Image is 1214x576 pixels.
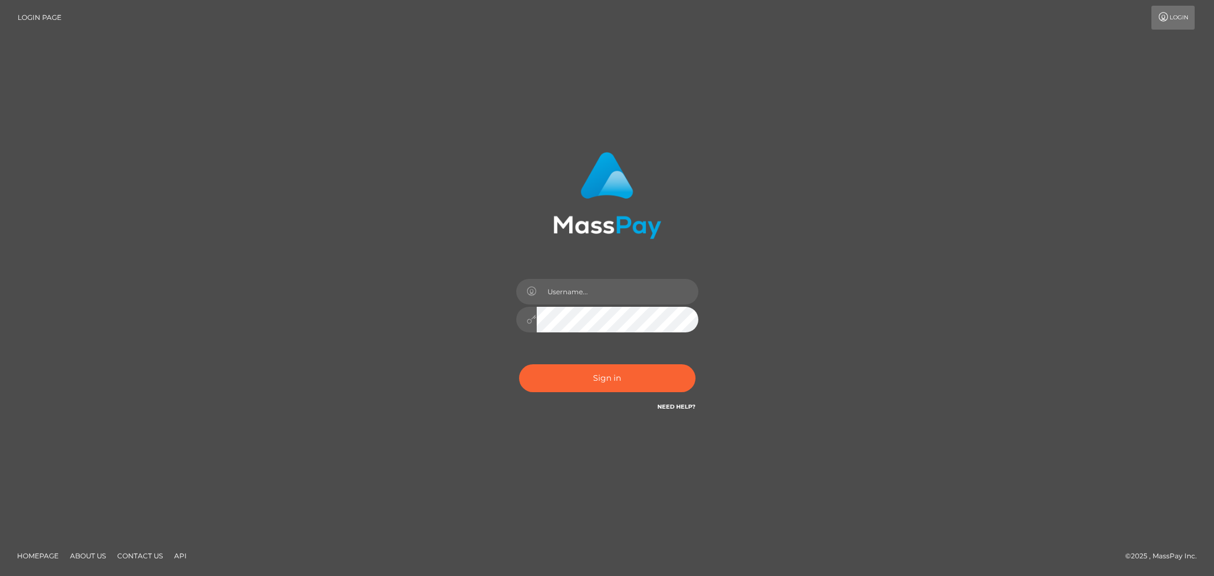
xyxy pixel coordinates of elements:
input: Username... [537,279,698,305]
a: Homepage [13,547,63,565]
a: Contact Us [113,547,167,565]
a: Login Page [18,6,61,30]
a: About Us [65,547,110,565]
a: API [170,547,191,565]
a: Login [1151,6,1195,30]
div: © 2025 , MassPay Inc. [1125,550,1205,562]
img: MassPay Login [553,152,661,239]
button: Sign in [519,364,696,392]
a: Need Help? [657,403,696,410]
